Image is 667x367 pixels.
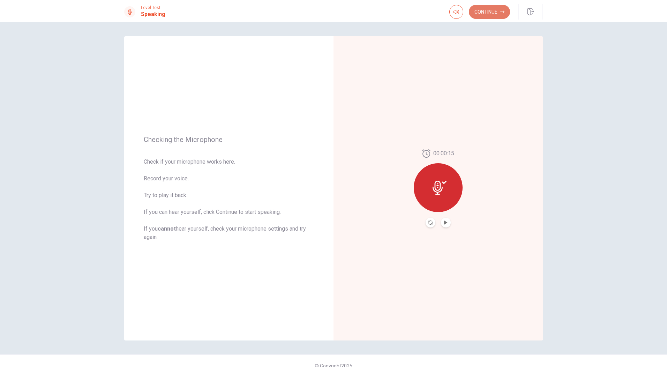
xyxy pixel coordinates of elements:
[144,135,314,144] span: Checking the Microphone
[433,149,454,158] span: 00:00:15
[158,225,176,232] u: cannot
[141,5,165,10] span: Level Test
[144,158,314,241] span: Check if your microphone works here. Record your voice. Try to play it back. If you can hear your...
[426,218,435,227] button: Record Again
[469,5,510,19] button: Continue
[141,10,165,18] h1: Speaking
[441,218,451,227] button: Play Audio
